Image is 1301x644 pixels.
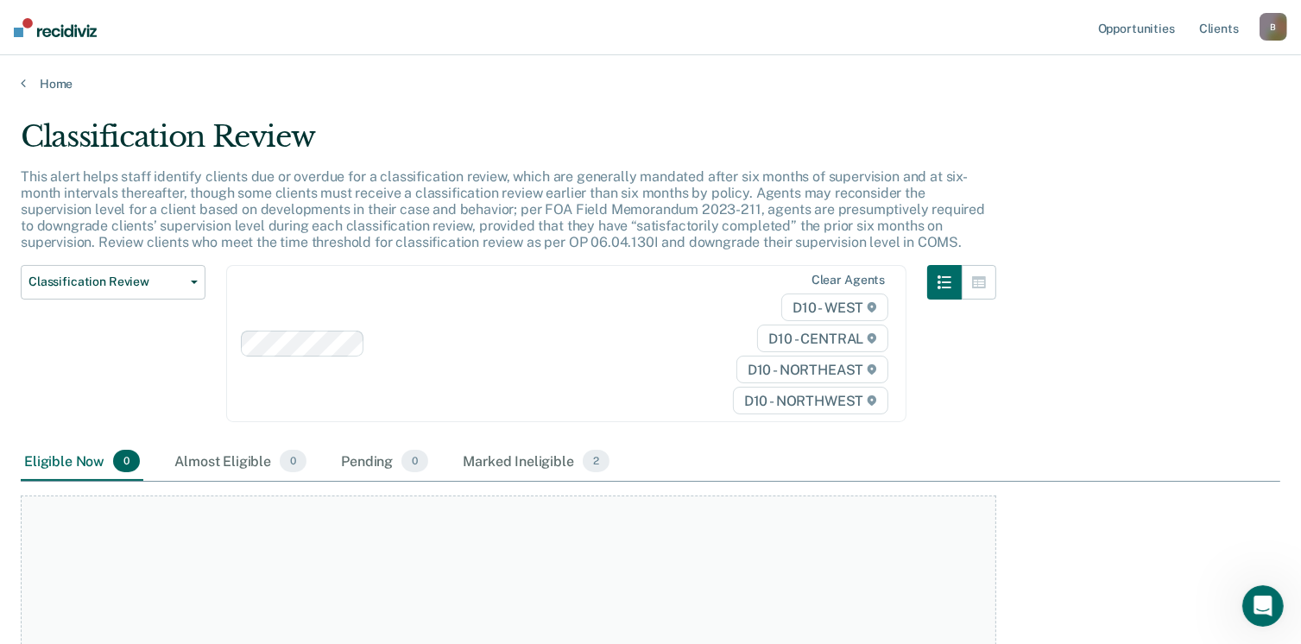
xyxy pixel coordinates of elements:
[280,450,306,472] span: 0
[28,275,184,289] span: Classification Review
[812,273,885,287] div: Clear agents
[733,387,888,414] span: D10 - NORTHWEST
[113,450,140,472] span: 0
[781,294,888,321] span: D10 - WEST
[21,443,143,481] div: Eligible Now0
[21,265,205,300] button: Classification Review
[171,443,310,481] div: Almost Eligible0
[1260,13,1287,41] button: B
[583,450,609,472] span: 2
[736,356,888,383] span: D10 - NORTHEAST
[21,76,1280,92] a: Home
[459,443,613,481] div: Marked Ineligible2
[21,119,996,168] div: Classification Review
[338,443,432,481] div: Pending0
[757,325,888,352] span: D10 - CENTRAL
[21,168,985,251] p: This alert helps staff identify clients due or overdue for a classification review, which are gen...
[1242,585,1284,627] iframe: Intercom live chat
[14,18,97,37] img: Recidiviz
[401,450,428,472] span: 0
